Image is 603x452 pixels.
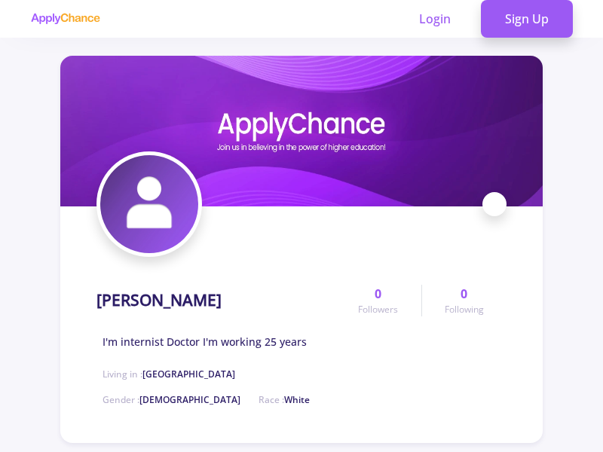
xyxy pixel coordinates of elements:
span: Race : [259,393,310,406]
span: White [284,393,310,406]
span: Followers [358,303,398,316]
a: 0Followers [335,285,421,316]
span: Gender : [103,393,240,406]
h1: [PERSON_NAME] [96,291,222,310]
a: 0Following [421,285,507,316]
span: 0 [375,285,381,303]
span: 0 [461,285,467,303]
img: Hossein Aryanpooravatar [100,155,198,253]
span: I'm internist Doctor I'm working 25 years [103,334,307,350]
span: [GEOGRAPHIC_DATA] [142,368,235,380]
span: Living in : [103,368,235,380]
img: applychance logo text only [30,13,100,25]
img: Hossein Aryanpoorcover image [60,56,543,206]
span: [DEMOGRAPHIC_DATA] [139,393,240,406]
span: Following [445,303,484,316]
